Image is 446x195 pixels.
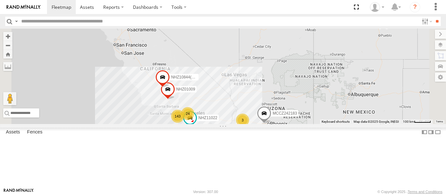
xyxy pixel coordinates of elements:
[421,128,428,137] label: Dock Summary Table to the Left
[435,73,446,82] label: Map Settings
[408,190,442,194] a: Terms and Conditions
[377,190,442,194] div: © Copyright 2025 -
[171,110,184,123] div: 143
[24,128,46,137] label: Fences
[3,62,12,71] label: Measure
[428,128,434,137] label: Dock Summary Table to the Right
[354,120,399,123] span: Map data ©2025 Google, INEGI
[435,128,441,137] label: Hide Summary Table
[368,2,387,12] div: Zulema McIntosch
[419,17,433,26] label: Search Filter Options
[193,190,218,194] div: Version: 307.00
[403,120,414,123] span: 100 km
[171,75,208,79] span: NHZ10844(Disabled)
[401,119,433,124] button: Map Scale: 100 km per 48 pixels
[322,119,350,124] button: Keyboard shortcuts
[199,116,217,120] span: NHZ11022
[436,120,443,123] a: Terms (opens in new tab)
[4,188,34,195] a: Visit our Website
[181,107,194,120] div: 24
[7,5,40,9] img: rand-logo.svg
[3,50,12,59] button: Zoom Home
[236,114,249,127] div: 3
[176,87,195,91] span: NHZ01009
[3,32,12,41] button: Zoom in
[3,92,16,105] button: Drag Pegman onto the map to open Street View
[3,128,23,137] label: Assets
[410,2,420,12] i: ?
[14,17,19,26] label: Search Query
[273,111,297,116] span: MCCZ242183
[3,41,12,50] button: Zoom out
